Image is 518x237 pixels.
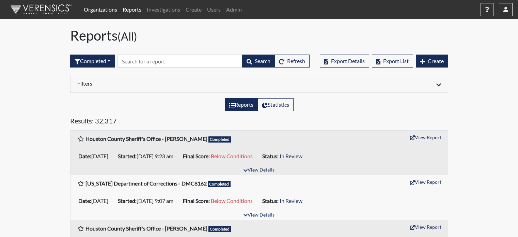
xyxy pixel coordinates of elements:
[331,58,365,64] span: Export Details
[85,180,207,187] b: [US_STATE] Department of Corrections - DMC8162
[383,58,409,64] span: Export List
[85,225,207,232] b: Houston County Sheriff's Office - [PERSON_NAME]
[208,226,232,232] span: Completed
[85,135,207,142] b: Houston County Sheriff's Office - [PERSON_NAME]
[407,132,444,143] button: View Report
[117,55,242,68] input: Search by Registration ID, Interview Number, or Investigation Name.
[78,153,91,159] b: Date:
[118,153,137,159] b: Started:
[242,55,275,68] button: Search
[372,55,413,68] button: Export List
[81,3,120,16] a: Organizations
[320,55,369,68] button: Export Details
[225,98,258,111] label: View the list of reports
[183,197,210,204] b: Final Score:
[274,55,310,68] button: Refresh
[115,195,180,206] li: [DATE] 9:07 am
[262,153,279,159] b: Status:
[416,55,448,68] button: Create
[118,197,137,204] b: Started:
[255,58,270,64] span: Search
[78,197,91,204] b: Date:
[208,181,231,187] span: Completed
[240,211,278,220] button: View Details
[70,27,448,44] h1: Reports
[76,151,115,162] li: [DATE]
[211,153,253,159] span: Below Conditions
[407,177,444,187] button: View Report
[240,166,278,175] button: View Details
[211,197,253,204] span: Below Conditions
[72,80,446,88] div: Click to expand/collapse filters
[120,3,144,16] a: Reports
[280,197,302,204] span: In Review
[257,98,294,111] label: View statistics about completed interviews
[115,151,180,162] li: [DATE] 9:23 am
[287,58,305,64] span: Refresh
[208,136,232,143] span: Completed
[76,195,115,206] li: [DATE]
[144,3,183,16] a: Investigations
[183,3,204,16] a: Create
[204,3,223,16] a: Users
[223,3,245,16] a: Admin
[280,153,302,159] span: In Review
[183,153,210,159] b: Final Score:
[77,80,254,87] h6: Filters
[407,222,444,232] button: View Report
[70,55,115,68] button: Completed
[70,55,115,68] div: Filter by interview status
[117,30,137,43] small: (All)
[428,58,444,64] span: Create
[70,117,448,128] h5: Results: 32,317
[262,197,279,204] b: Status:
